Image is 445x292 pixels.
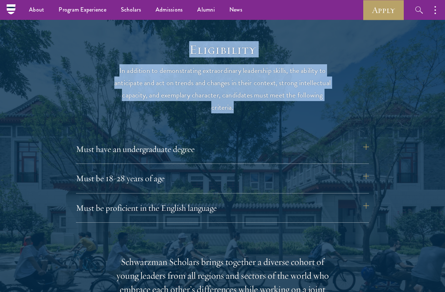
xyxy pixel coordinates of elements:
[110,64,335,113] p: In addition to demonstrating extraordinary leadership skills, the ability to anticipate and act o...
[110,42,335,57] h2: Eligibility
[76,140,369,158] button: Must have an undergraduate degree
[76,199,369,217] button: Must be proficient in the English language
[76,170,369,187] button: Must be 18-28 years of age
